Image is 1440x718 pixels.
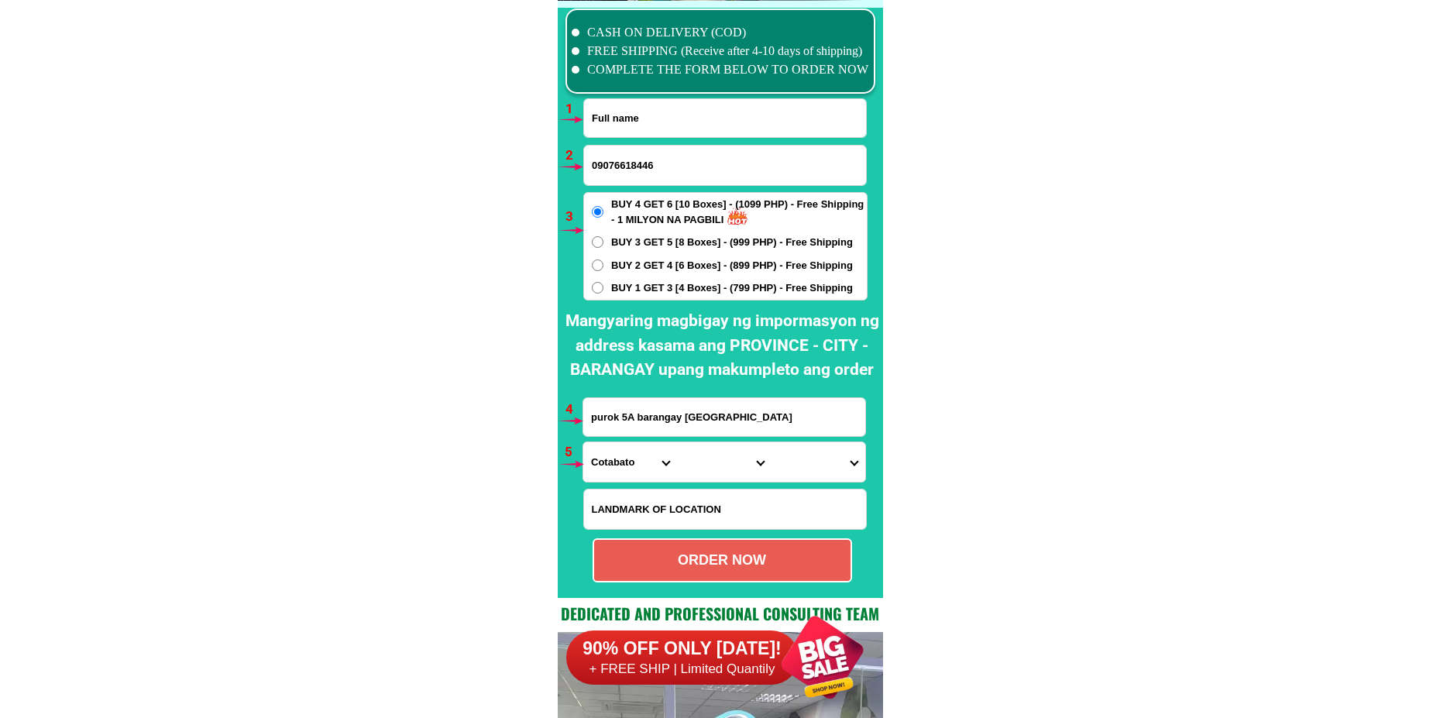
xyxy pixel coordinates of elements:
select: Select district [677,442,771,482]
li: COMPLETE THE FORM BELOW TO ORDER NOW [572,60,869,79]
h6: 2 [565,146,583,166]
input: BUY 1 GET 3 [4 Boxes] - (799 PHP) - Free Shipping [592,282,603,294]
div: ORDER NOW [594,550,851,571]
span: BUY 1 GET 3 [4 Boxes] - (799 PHP) - Free Shipping [611,280,853,296]
input: Input address [583,398,865,436]
input: BUY 4 GET 6 [10 Boxes] - (1099 PHP) - Free Shipping - 1 MILYON NA PAGBILI [592,206,603,218]
h2: Mangyaring magbigay ng impormasyon ng address kasama ang PROVINCE - CITY - BARANGAY upang makumpl... [562,309,883,383]
input: Input full_name [584,99,866,137]
input: Input LANDMARKOFLOCATION [584,490,866,529]
span: BUY 3 GET 5 [8 Boxes] - (999 PHP) - Free Shipping [611,235,853,250]
h2: Dedicated and professional consulting team [558,602,883,625]
h6: 3 [565,207,583,227]
select: Select commune [772,442,865,482]
li: CASH ON DELIVERY (COD) [572,23,869,42]
h6: + FREE SHIP | Limited Quantily [566,661,799,678]
select: Select province [583,442,677,482]
span: BUY 4 GET 6 [10 Boxes] - (1099 PHP) - Free Shipping - 1 MILYON NA PAGBILI [611,197,867,227]
h6: 90% OFF ONLY [DATE]! [566,637,799,661]
h6: 1 [565,99,583,119]
span: BUY 2 GET 4 [6 Boxes] - (899 PHP) - Free Shipping [611,258,853,273]
input: BUY 2 GET 4 [6 Boxes] - (899 PHP) - Free Shipping [592,259,603,271]
h6: 5 [565,442,583,462]
h6: 4 [565,400,583,420]
li: FREE SHIPPING (Receive after 4-10 days of shipping) [572,42,869,60]
input: BUY 3 GET 5 [8 Boxes] - (999 PHP) - Free Shipping [592,236,603,248]
input: Input phone_number [584,146,866,185]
